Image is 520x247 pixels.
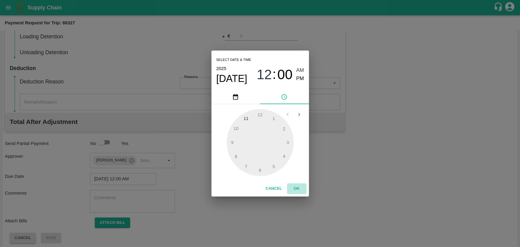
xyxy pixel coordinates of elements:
[272,66,276,83] span: :
[216,72,247,85] button: [DATE]
[287,183,306,194] button: OK
[260,90,309,104] button: pick time
[296,66,304,75] button: AM
[293,109,305,120] button: Open next view
[277,66,292,83] button: 00
[211,90,260,104] button: pick date
[296,75,304,83] button: PM
[216,65,226,72] button: 2025
[256,66,272,83] button: 12
[256,67,272,83] span: 12
[277,67,292,83] span: 00
[263,183,284,194] button: Cancel
[216,55,251,65] span: Select date & time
